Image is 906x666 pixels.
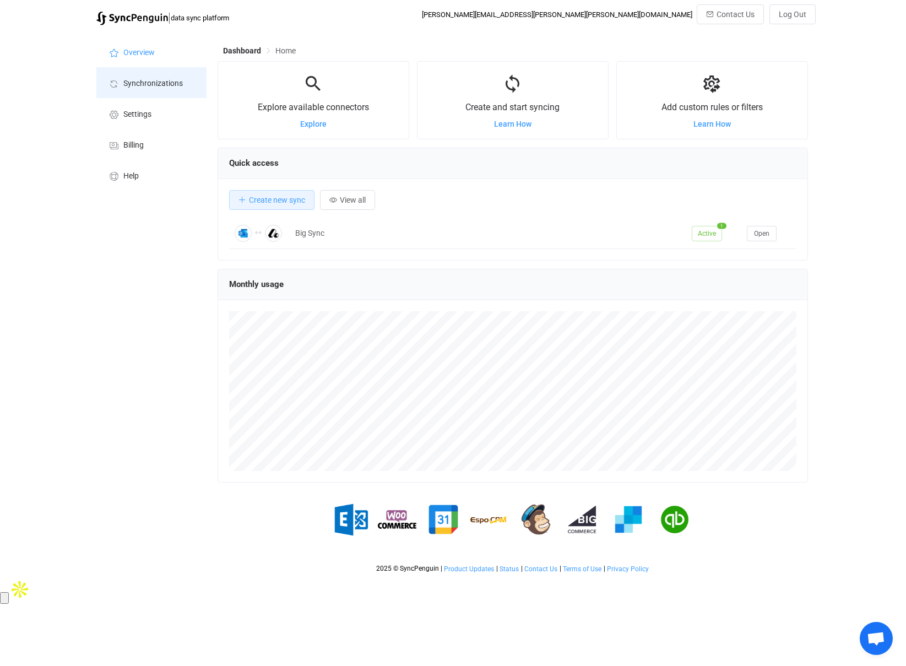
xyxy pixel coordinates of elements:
a: Learn How [494,120,531,128]
a: Settings [96,98,207,129]
span: | [168,10,171,25]
span: Terms of Use [563,565,601,573]
span: Create new sync [249,196,305,204]
img: quickbooks.png [655,500,694,539]
div: Open chat [860,622,893,655]
span: Home [275,46,296,55]
a: Terms of Use [562,565,602,573]
button: Create new sync [229,190,314,210]
img: mailchimp.png [517,500,555,539]
span: | [521,565,523,572]
div: Breadcrumb [223,47,296,55]
button: Open [747,226,777,241]
div: Big Sync [290,227,686,240]
span: data sync platform [171,14,229,22]
span: Explore available connectors [258,102,369,112]
span: Open [754,230,769,237]
a: Privacy Policy [606,565,649,573]
span: 1 [717,223,726,229]
a: Billing [96,129,207,160]
a: Overview [96,36,207,67]
img: Attio Contacts [265,225,282,242]
span: Active [692,226,722,241]
span: Add custom rules or filters [661,102,763,112]
span: Dashboard [223,46,261,55]
span: View all [340,196,366,204]
span: Contact Us [524,565,557,573]
button: Contact Us [697,4,764,24]
a: Status [499,565,519,573]
span: | [496,565,498,572]
a: Help [96,160,207,191]
span: Help [123,172,139,181]
span: Monthly usage [229,279,284,289]
span: | [441,565,442,572]
span: Create and start syncing [465,102,560,112]
span: Quick access [229,158,279,168]
span: Status [500,565,519,573]
img: sendgrid.png [609,500,648,539]
button: Log Out [769,4,816,24]
img: syncpenguin.svg [96,12,168,25]
img: exchange.png [332,500,370,539]
a: Product Updates [443,565,495,573]
a: Contact Us [524,565,558,573]
div: [PERSON_NAME][EMAIL_ADDRESS][PERSON_NAME][PERSON_NAME][DOMAIN_NAME] [422,10,692,19]
a: Open [747,229,777,237]
span: Overview [123,48,155,57]
a: Explore [300,120,327,128]
a: |data sync platform [96,10,229,25]
span: Settings [123,110,151,119]
span: | [604,565,605,572]
img: Outlook Contacts [235,225,252,242]
button: View all [320,190,375,210]
span: Billing [123,141,144,150]
a: Learn How [693,120,731,128]
span: Privacy Policy [607,565,649,573]
a: Synchronizations [96,67,207,98]
img: espo-crm.png [470,500,509,539]
span: 2025 © SyncPenguin [376,565,439,572]
span: Log Out [779,10,806,19]
span: Product Updates [444,565,494,573]
span: Contact Us [717,10,755,19]
span: | [560,565,561,572]
img: big-commerce.png [563,500,601,539]
img: woo-commerce.png [378,500,416,539]
span: Synchronizations [123,79,183,88]
img: google.png [424,500,463,539]
img: Apollo [9,578,31,600]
